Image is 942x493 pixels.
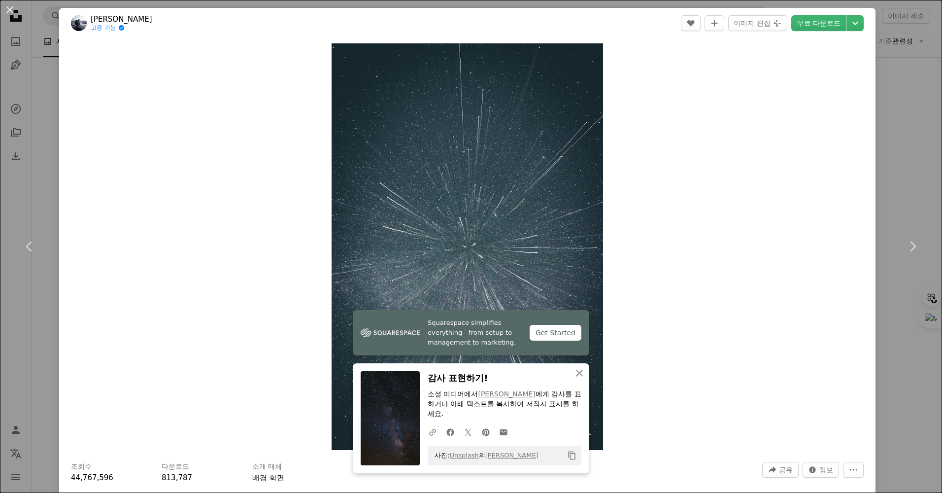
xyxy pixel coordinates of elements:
[803,462,839,478] button: 이 이미지 관련 통계
[728,15,787,31] button: 이미지 편집
[71,473,113,482] span: 44,767,596
[332,43,603,450] img: timelapse photography of warped lines
[705,15,724,31] button: 컬렉션에 추가
[332,43,603,450] button: 이 이미지 확대
[428,371,581,386] h3: 감사 표현하기!
[495,422,512,442] a: 이메일로 공유에 공유
[530,325,581,341] div: Get Started
[485,452,538,459] a: [PERSON_NAME]
[428,318,522,348] span: Squarespace simplifies everything—from setup to management to marketing.
[564,447,580,464] button: 클립보드에 복사하기
[681,15,701,31] button: 좋아요
[449,452,478,459] a: Unsplash
[883,199,942,294] a: 다음
[361,325,420,340] img: file-1747939142011-51e5cc87e3c9
[252,462,282,472] h3: 소개 매체
[71,15,87,31] img: Casey Horner의 프로필로 이동
[478,390,535,398] a: [PERSON_NAME]
[162,462,189,472] h3: 다운로드
[71,462,92,472] h3: 조회수
[791,15,846,31] a: 무료 다운로드
[353,310,589,355] a: Squarespace simplifies everything—from setup to management to marketing.Get Started
[779,462,793,477] span: 공유
[477,422,495,442] a: Pinterest에 공유
[430,448,538,463] span: 사진: 의
[762,462,799,478] button: 이 이미지 공유
[162,473,192,482] span: 813,787
[91,24,152,32] a: 고용 가능
[843,462,864,478] button: 더 많은 작업
[819,462,833,477] span: 정보
[847,15,864,31] button: 다운로드 크기 선택
[459,422,477,442] a: Twitter에 공유
[252,473,284,482] a: 배경 화면
[428,389,581,419] p: 소셜 미디어에서 에게 감사를 표하거나 아래 텍스트를 복사하여 저작자 표시를 하세요.
[441,422,459,442] a: Facebook에 공유
[91,14,152,24] a: [PERSON_NAME]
